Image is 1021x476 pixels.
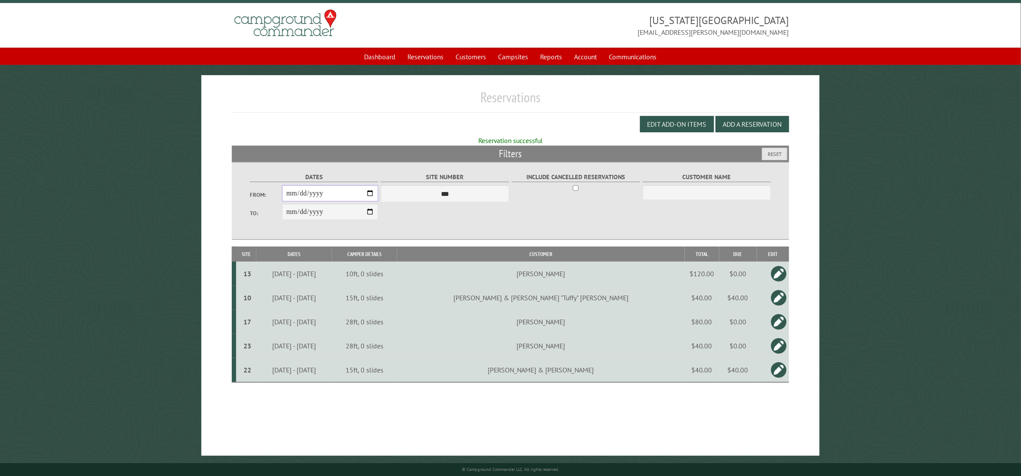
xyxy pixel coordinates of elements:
[256,247,331,262] th: Dates
[381,172,509,182] label: Site Number
[512,172,640,182] label: Include Cancelled Reservations
[719,286,757,310] td: $40.00
[258,269,331,278] div: [DATE] - [DATE]
[451,49,492,65] a: Customers
[719,310,757,334] td: $0.00
[757,247,789,262] th: Edit
[685,358,719,382] td: $40.00
[397,358,685,382] td: [PERSON_NAME] & [PERSON_NAME]
[762,148,787,160] button: Reset
[240,293,255,302] div: 10
[569,49,602,65] a: Account
[240,269,255,278] div: 13
[232,6,339,40] img: Campground Commander
[397,247,685,262] th: Customer
[250,209,282,217] label: To:
[258,366,331,374] div: [DATE] - [DATE]
[332,286,398,310] td: 15ft, 0 slides
[240,366,255,374] div: 22
[232,89,789,113] h1: Reservations
[397,334,685,358] td: [PERSON_NAME]
[397,286,685,310] td: [PERSON_NAME] & [PERSON_NAME] "Tuffy" [PERSON_NAME]
[397,262,685,286] td: [PERSON_NAME]
[332,358,398,382] td: 15ft, 0 slides
[359,49,401,65] a: Dashboard
[604,49,662,65] a: Communications
[250,172,378,182] label: Dates
[685,247,719,262] th: Total
[685,310,719,334] td: $80.00
[332,262,398,286] td: 10ft, 0 slides
[232,146,789,162] h2: Filters
[643,172,771,182] label: Customer Name
[535,49,568,65] a: Reports
[397,310,685,334] td: [PERSON_NAME]
[685,286,719,310] td: $40.00
[719,334,757,358] td: $0.00
[493,49,534,65] a: Campsites
[258,317,331,326] div: [DATE] - [DATE]
[236,247,256,262] th: Site
[685,262,719,286] td: $120.00
[510,13,789,37] span: [US_STATE][GEOGRAPHIC_DATA] [EMAIL_ADDRESS][PERSON_NAME][DOMAIN_NAME]
[258,342,331,350] div: [DATE] - [DATE]
[685,334,719,358] td: $40.00
[719,262,757,286] td: $0.00
[462,467,559,472] small: © Campground Commander LLC. All rights reserved.
[716,116,789,132] button: Add a Reservation
[332,310,398,334] td: 28ft, 0 slides
[240,317,255,326] div: 17
[719,247,757,262] th: Due
[250,191,282,199] label: From:
[232,136,789,145] div: Reservation successful
[719,358,757,382] td: $40.00
[640,116,714,132] button: Edit Add-on Items
[332,334,398,358] td: 28ft, 0 slides
[403,49,449,65] a: Reservations
[258,293,331,302] div: [DATE] - [DATE]
[332,247,398,262] th: Camper Details
[240,342,255,350] div: 23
